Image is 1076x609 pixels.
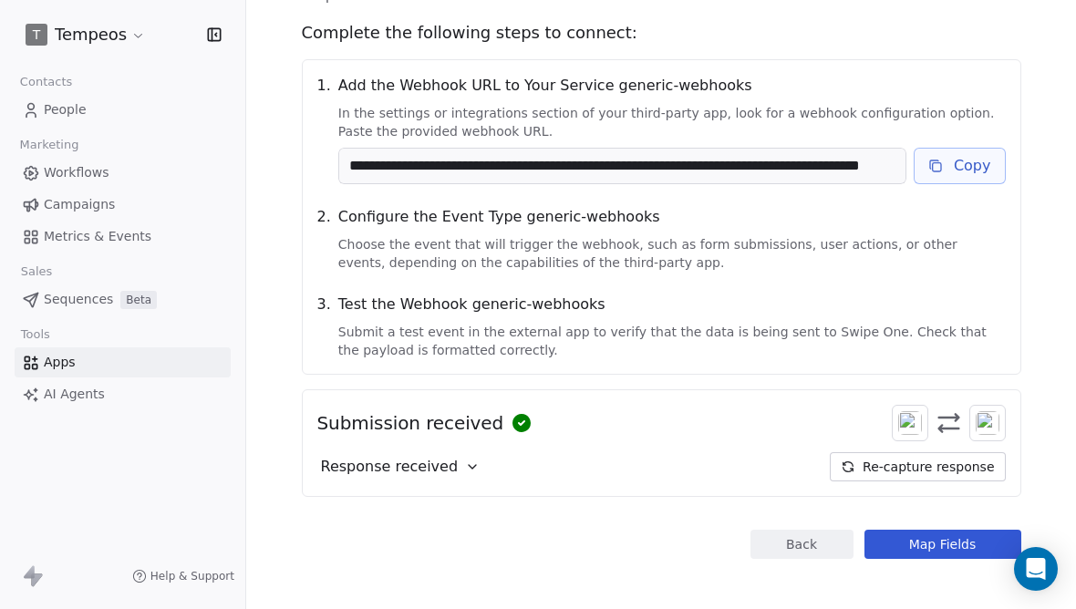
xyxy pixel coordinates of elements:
[830,452,1005,481] button: Re-capture response
[15,190,231,220] a: Campaigns
[1014,547,1058,591] div: Open Intercom Messenger
[338,323,1006,359] span: Submit a test event in the external app to verify that the data is being sent to Swipe One. Check...
[15,222,231,252] a: Metrics & Events
[338,235,1006,272] span: Choose the event that will trigger the webhook, such as form submissions, user actions, or other ...
[898,411,922,435] img: swipeonelogo.svg
[15,284,231,315] a: SequencesBeta
[15,95,231,125] a: People
[12,131,87,159] span: Marketing
[13,321,57,348] span: Tools
[33,26,41,44] span: T
[317,410,504,436] span: Submission received
[338,294,1006,315] span: Test the Webhook generic-webhooks
[914,148,1006,184] button: Copy
[15,347,231,377] a: Apps
[338,104,1006,140] span: In the settings or integrations section of your third-party app, look for a webhook configuration...
[22,19,150,50] button: TTempeos
[12,68,80,96] span: Contacts
[44,227,151,246] span: Metrics & Events
[44,353,76,372] span: Apps
[44,195,115,214] span: Campaigns
[150,569,234,583] span: Help & Support
[44,290,113,309] span: Sequences
[13,258,60,285] span: Sales
[44,385,105,404] span: AI Agents
[321,456,459,478] span: Response received
[317,206,331,272] span: 2 .
[317,75,331,184] span: 1 .
[44,163,109,182] span: Workflows
[864,530,1021,559] button: Map Fields
[338,206,1006,228] span: Configure the Event Type generic-webhooks
[976,411,999,435] img: webhooks.svg
[15,158,231,188] a: Workflows
[302,21,1021,45] span: Complete the following steps to connect:
[132,569,234,583] a: Help & Support
[338,75,1006,97] span: Add the Webhook URL to Your Service generic-webhooks
[55,23,127,46] span: Tempeos
[317,294,331,359] span: 3 .
[15,379,231,409] a: AI Agents
[44,100,87,119] span: People
[120,291,157,309] span: Beta
[750,530,854,559] button: Back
